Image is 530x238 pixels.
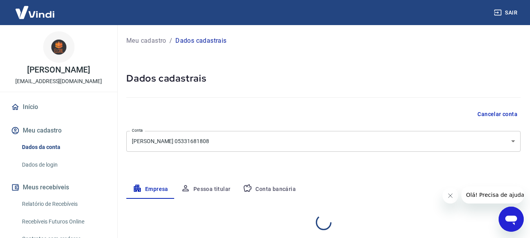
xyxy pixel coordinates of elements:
a: Recebíveis Futuros Online [19,214,108,230]
button: Meus recebíveis [9,179,108,196]
div: [PERSON_NAME] 05331681808 [126,131,521,152]
img: dbdd4711-c482-437f-a5f1-b3fd34e5259b.jpeg [43,31,75,63]
a: Meu cadastro [126,36,166,45]
button: Conta bancária [237,180,302,199]
button: Sair [492,5,521,20]
p: Dados cadastrais [175,36,226,45]
a: Dados da conta [19,139,108,155]
a: Início [9,98,108,116]
iframe: Mensagem da empresa [461,186,524,203]
a: Relatório de Recebíveis [19,196,108,212]
button: Meu cadastro [9,122,108,139]
a: Dados de login [19,157,108,173]
button: Pessoa titular [175,180,237,199]
button: Cancelar conta [474,107,521,122]
h5: Dados cadastrais [126,72,521,85]
iframe: Fechar mensagem [443,188,458,203]
img: Vindi [9,0,60,24]
span: Olá! Precisa de ajuda? [5,5,66,12]
p: / [169,36,172,45]
p: [EMAIL_ADDRESS][DOMAIN_NAME] [15,77,102,85]
button: Empresa [126,180,175,199]
label: Conta [132,127,143,133]
iframe: Botão para abrir a janela de mensagens [499,207,524,232]
p: [PERSON_NAME] [27,66,90,74]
